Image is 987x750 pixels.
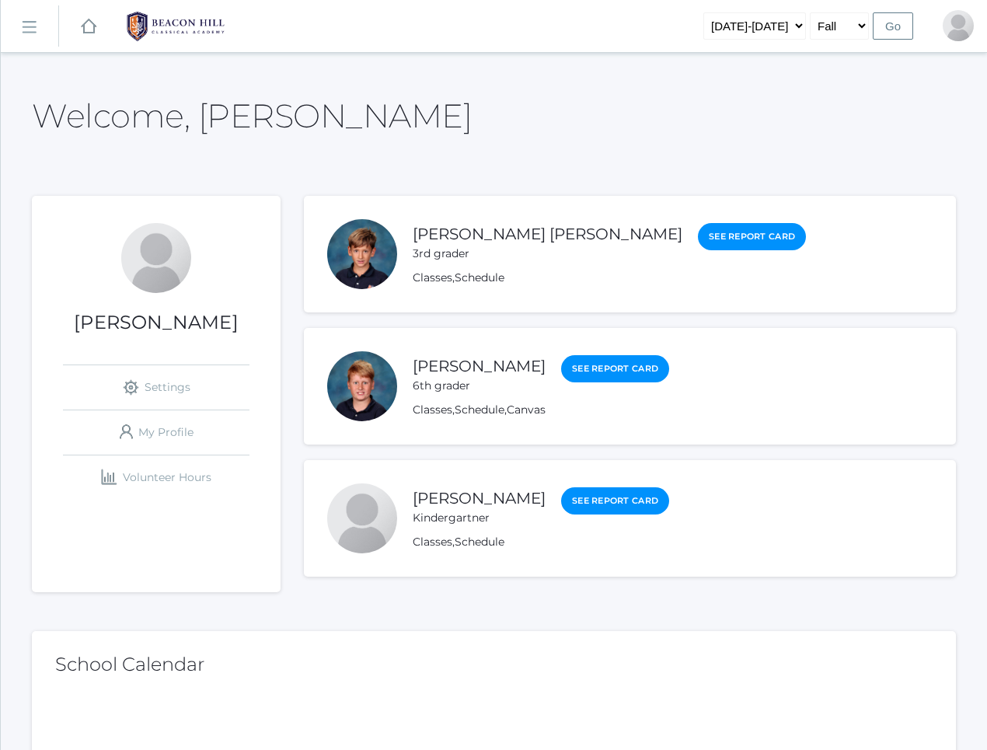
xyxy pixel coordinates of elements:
a: Settings [63,365,249,410]
div: , , [413,402,669,418]
div: Kindergartner [413,510,546,526]
a: Canvas [507,403,546,417]
div: Dan Leidenfrost [121,223,191,293]
a: Schedule [455,403,504,417]
a: Classes [413,270,452,284]
a: Classes [413,403,452,417]
div: , [413,534,669,550]
div: Frances Leidenfrost [327,483,397,553]
a: My Profile [63,410,249,455]
a: See Report Card [561,355,669,382]
img: BHCALogos-05-308ed15e86a5a0abce9b8dd61676a3503ac9727e845dece92d48e8588c001991.png [117,7,234,46]
div: Hudson Leidenfrost [327,219,397,289]
div: 3rd grader [413,246,682,262]
h1: [PERSON_NAME] [32,312,281,333]
a: Classes [413,535,452,549]
a: Volunteer Hours [63,455,249,500]
a: Schedule [455,535,504,549]
a: [PERSON_NAME] [413,489,546,508]
a: See Report Card [561,487,669,515]
div: Dan Leidenfrost [943,10,974,41]
a: Schedule [455,270,504,284]
a: [PERSON_NAME] [413,357,546,375]
h2: Welcome, [PERSON_NAME] [32,98,472,134]
div: 6th grader [413,378,546,394]
a: See Report Card [698,223,806,250]
h2: School Calendar [55,654,933,675]
div: Graham Leidenfrost [327,351,397,421]
a: [PERSON_NAME] [PERSON_NAME] [413,225,682,243]
div: , [413,270,806,286]
input: Go [873,12,913,40]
